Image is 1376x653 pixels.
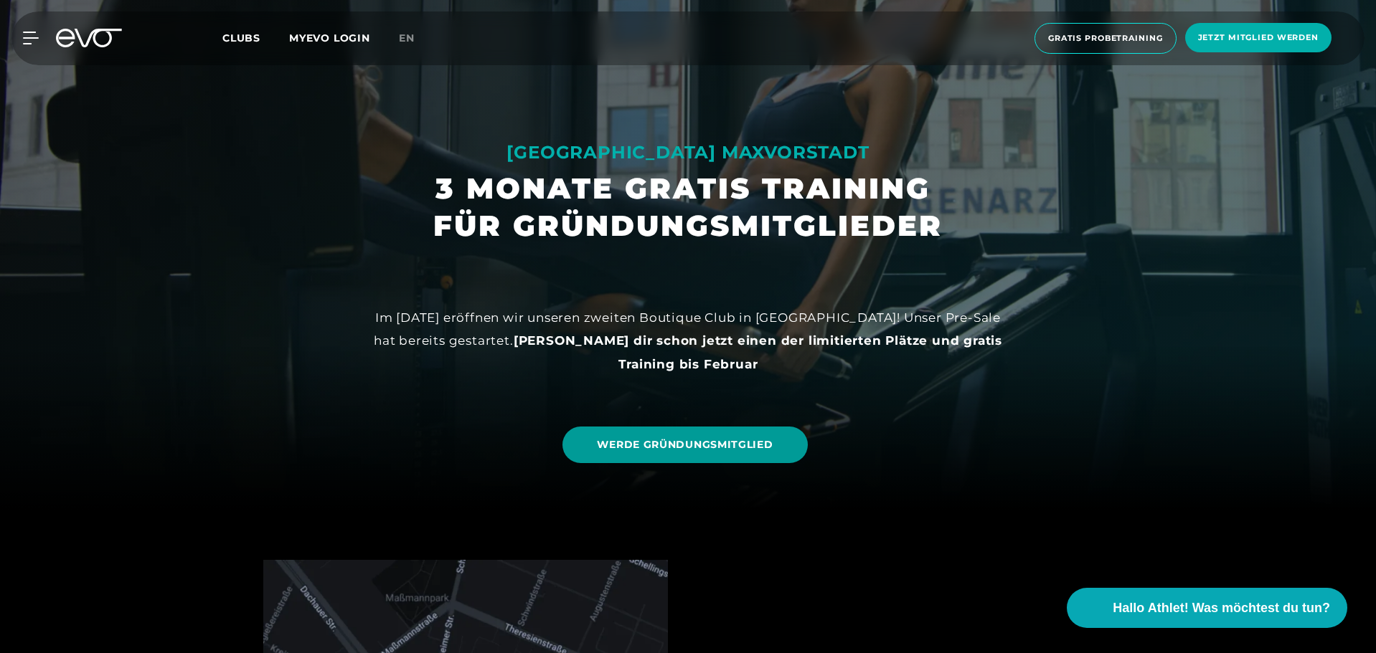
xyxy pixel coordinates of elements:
[1113,599,1330,618] span: Hallo Athlet! Was möchtest du tun?
[1030,23,1181,54] a: Gratis Probetraining
[562,426,807,463] a: WERDE GRÜNDUNGSMITGLIED
[1067,588,1347,628] button: Hallo Athlet! Was möchtest du tun?
[514,333,1002,371] strong: [PERSON_NAME] dir schon jetzt einen der limitierten Plätze und gratis Training bis Februar
[289,32,370,44] a: MYEVO LOGIN
[1048,32,1163,44] span: Gratis Probetraining
[433,141,943,164] div: [GEOGRAPHIC_DATA] MAXVORSTADT
[433,170,943,244] h1: 3 MONATE GRATIS TRAINING FÜR GRÜNDUNGSMITGLIEDER
[399,30,432,47] a: en
[365,306,1011,376] div: Im [DATE] eröffnen wir unseren zweiten Boutique Club in [GEOGRAPHIC_DATA]! Unser Pre-Sale hat ber...
[399,32,415,44] span: en
[1198,32,1319,44] span: Jetzt Mitglied werden
[222,31,289,44] a: Clubs
[1181,23,1336,54] a: Jetzt Mitglied werden
[222,32,260,44] span: Clubs
[597,437,773,452] span: WERDE GRÜNDUNGSMITGLIED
